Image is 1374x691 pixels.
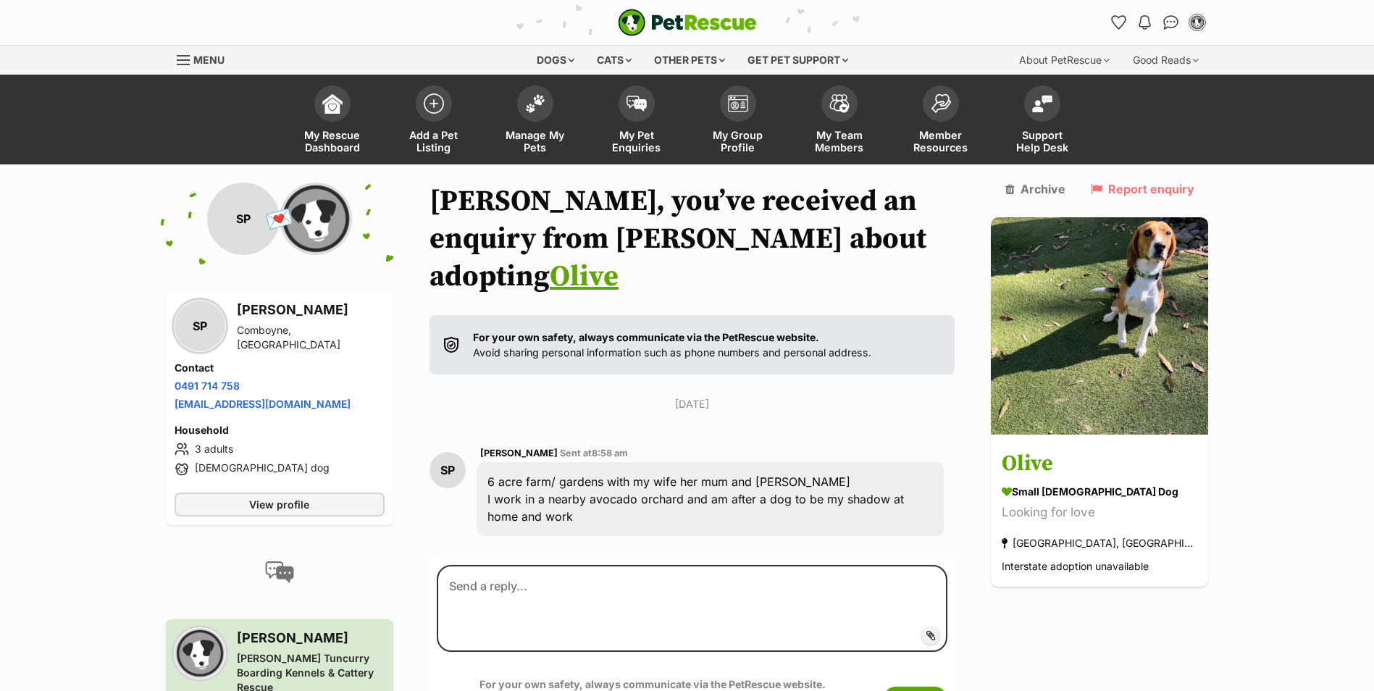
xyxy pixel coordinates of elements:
div: Other pets [644,46,735,75]
img: chat-41dd97257d64d25036548639549fe6c8038ab92f7586957e7f3b1b290dea8141.svg [1163,15,1178,30]
a: My Rescue Dashboard [282,78,383,164]
p: Avoid sharing personal information such as phone numbers and personal address. [473,330,871,361]
a: 0491 714 758 [175,380,240,392]
button: My account [1186,11,1209,34]
ul: Account quick links [1107,11,1209,34]
button: Notifications [1134,11,1157,34]
span: Sent at [560,448,628,458]
span: Interstate adoption unavailable [1002,561,1149,573]
img: conversation-icon-4a6f8262b818ee0b60e3300018af0b2d0b884aa5de6e9bcb8d3d4eeb1a70a7c4.svg [265,561,294,583]
div: Good Reads [1123,46,1209,75]
div: Looking for love [1002,503,1197,523]
a: Olive small [DEMOGRAPHIC_DATA] Dog Looking for love [GEOGRAPHIC_DATA], [GEOGRAPHIC_DATA] Intersta... [991,437,1208,587]
h3: [PERSON_NAME] [237,628,385,648]
span: Member Resources [908,129,973,154]
a: PetRescue [618,9,757,36]
span: Manage My Pets [503,129,568,154]
span: My Pet Enquiries [604,129,669,154]
span: Support Help Desk [1010,129,1075,154]
span: My Team Members [807,129,872,154]
img: pet-enquiries-icon-7e3ad2cf08bfb03b45e93fb7055b45f3efa6380592205ae92323e6603595dc1f.svg [627,96,647,112]
a: My Group Profile [687,78,789,164]
div: SP [207,183,280,255]
img: member-resources-icon-8e73f808a243e03378d46382f2149f9095a855e16c252ad45f914b54edf8863c.svg [931,93,951,113]
h4: Household [175,423,385,437]
li: [DEMOGRAPHIC_DATA] dog [175,461,385,478]
img: notifications-46538b983faf8c2785f20acdc204bb7945ddae34d4c08c2a6579f10ce5e182be.svg [1139,15,1150,30]
li: 3 adults [175,440,385,458]
div: Comboyne, [GEOGRAPHIC_DATA] [237,323,385,352]
img: logo-e224e6f780fb5917bec1dbf3a21bbac754714ae5b6737aabdf751b685950b380.svg [618,9,757,36]
img: group-profile-icon-3fa3cf56718a62981997c0bc7e787c4b2cf8bcc04b72c1350f741eb67cf2f40e.svg [728,95,748,112]
h3: Olive [1002,448,1197,481]
img: Forster Tuncurry Boarding Kennels & Cattery Rescue profile pic [175,628,225,679]
a: View profile [175,493,385,516]
span: View profile [249,497,309,512]
img: manage-my-pets-icon-02211641906a0b7f246fdf0571729dbe1e7629f14944591b6c1af311fb30b64b.svg [525,94,545,113]
span: My Rescue Dashboard [300,129,365,154]
div: [GEOGRAPHIC_DATA], [GEOGRAPHIC_DATA] [1002,534,1197,553]
img: Sarah Rollan profile pic [1190,15,1205,30]
a: My Team Members [789,78,890,164]
h3: [PERSON_NAME] [237,300,385,320]
div: SP [430,452,466,488]
a: Menu [177,46,235,72]
div: About PetRescue [1009,46,1120,75]
span: Add a Pet Listing [401,129,466,154]
div: small [DEMOGRAPHIC_DATA] Dog [1002,485,1197,500]
h1: [PERSON_NAME], you’ve received an enquiry from [PERSON_NAME] about adopting [430,183,955,296]
p: [DATE] [430,396,955,411]
a: Report enquiry [1091,183,1194,196]
div: Get pet support [737,46,858,75]
div: Cats [587,46,642,75]
a: Add a Pet Listing [383,78,485,164]
span: 💌 [263,204,296,235]
img: Olive [991,217,1208,435]
div: Dogs [527,46,585,75]
img: Forster Tuncurry Boarding Kennels & Cattery Rescue profile pic [280,183,352,255]
img: team-members-icon-5396bd8760b3fe7c0b43da4ab00e1e3bb1a5d9ba89233759b79545d2d3fc5d0d.svg [829,94,850,113]
a: My Pet Enquiries [586,78,687,164]
span: [PERSON_NAME] [480,448,558,458]
span: My Group Profile [705,129,771,154]
div: 6 acre farm/ gardens with my wife her mum and [PERSON_NAME] I work in a nearby avocado orchard an... [477,462,944,536]
a: Support Help Desk [992,78,1093,164]
a: Conversations [1160,11,1183,34]
span: 8:58 am [592,448,628,458]
span: Menu [193,54,225,66]
a: Manage My Pets [485,78,586,164]
div: SP [175,301,225,351]
img: add-pet-listing-icon-0afa8454b4691262ce3f59096e99ab1cd57d4a30225e0717b998d2c9b9846f56.svg [424,93,444,114]
a: Favourites [1107,11,1131,34]
h4: Contact [175,361,385,375]
a: Olive [550,259,619,295]
a: Archive [1005,183,1065,196]
img: dashboard-icon-eb2f2d2d3e046f16d808141f083e7271f6b2e854fb5c12c21221c1fb7104beca.svg [322,93,343,114]
a: Member Resources [890,78,992,164]
img: help-desk-icon-fdf02630f3aa405de69fd3d07c3f3aa587a6932b1a1747fa1d2bba05be0121f9.svg [1032,95,1052,112]
strong: For your own safety, always communicate via the PetRescue website. [473,331,819,343]
strong: For your own safety, always communicate via the PetRescue website. [479,678,826,690]
a: [EMAIL_ADDRESS][DOMAIN_NAME] [175,398,351,410]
